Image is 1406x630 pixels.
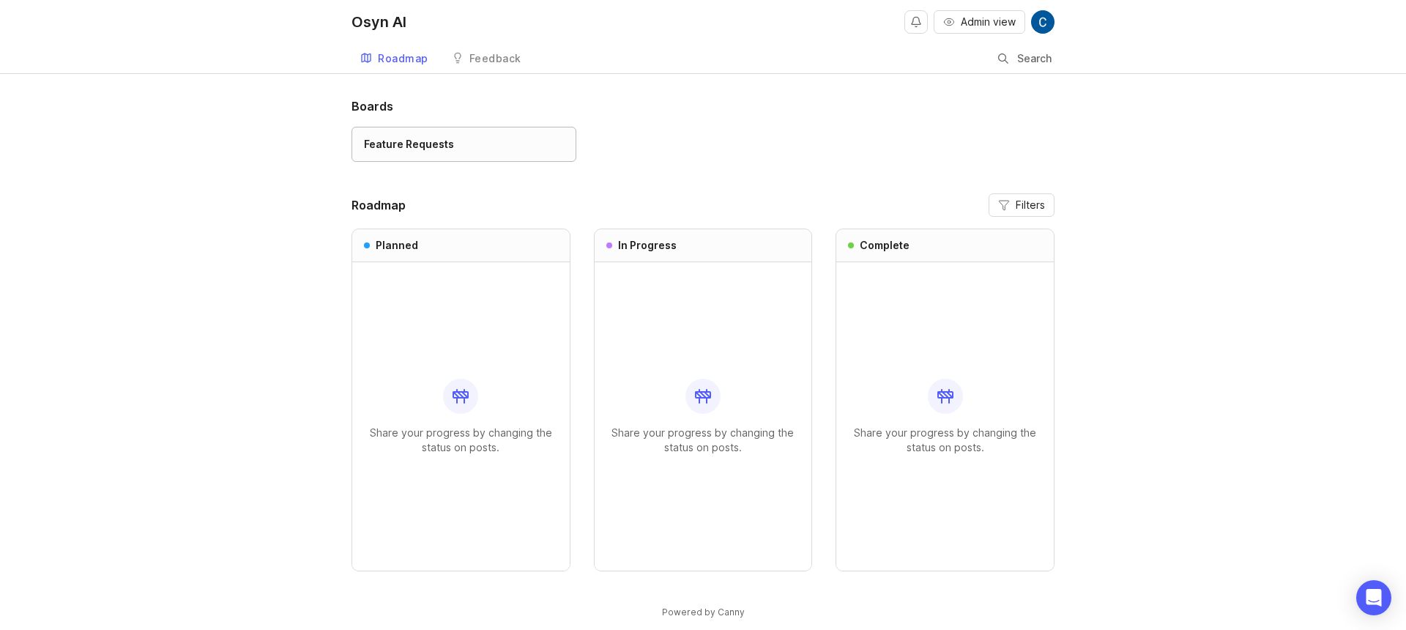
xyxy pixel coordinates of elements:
[469,53,521,64] div: Feedback
[351,15,406,29] div: Osyn AI
[904,10,928,34] button: Notifications
[351,127,576,162] a: Feature Requests
[1356,580,1391,615] div: Open Intercom Messenger
[351,196,406,214] h2: Roadmap
[443,44,530,74] a: Feedback
[618,238,677,253] h3: In Progress
[606,426,800,455] p: Share your progress by changing the status on posts.
[1016,198,1045,212] span: Filters
[848,426,1042,455] p: Share your progress by changing the status on posts.
[961,15,1016,29] span: Admin view
[660,604,747,620] a: Powered by Canny
[351,97,1054,115] h1: Boards
[1031,10,1054,34] img: Cesar Zamora
[364,136,454,152] div: Feature Requests
[860,238,910,253] h3: Complete
[934,10,1025,34] button: Admin view
[376,238,418,253] h3: Planned
[989,193,1054,217] button: Filters
[378,53,428,64] div: Roadmap
[351,44,437,74] a: Roadmap
[364,426,558,455] p: Share your progress by changing the status on posts.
